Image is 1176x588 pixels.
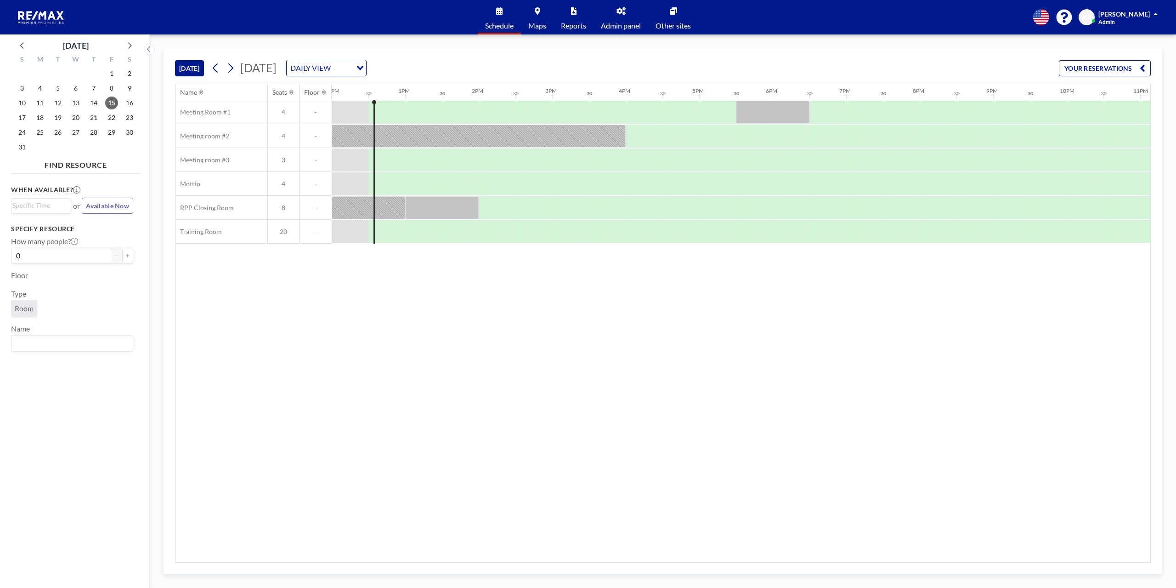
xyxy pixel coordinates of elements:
[300,228,332,236] span: -
[175,108,231,116] span: Meeting Room #1
[440,91,445,97] div: 30
[11,271,28,280] label: Floor
[73,201,80,211] span: or
[1060,87,1074,94] div: 10PM
[67,54,85,66] div: W
[1028,91,1033,97] div: 30
[287,60,366,76] div: Search for option
[175,180,200,188] span: Mottto
[268,108,299,116] span: 4
[472,87,483,94] div: 2PM
[49,54,67,66] div: T
[51,82,64,95] span: Tuesday, August 5, 2025
[16,126,28,139] span: Sunday, August 24, 2025
[1098,18,1115,25] span: Admin
[11,289,26,298] label: Type
[123,111,136,124] span: Saturday, August 23, 2025
[111,248,122,263] button: -
[13,54,31,66] div: S
[11,157,141,170] h4: FIND RESOURCE
[34,126,46,139] span: Monday, August 25, 2025
[175,204,234,212] span: RPP Closing Room
[268,228,299,236] span: 20
[300,132,332,140] span: -
[15,8,68,27] img: organization-logo
[31,54,49,66] div: M
[268,204,299,212] span: 8
[398,87,410,94] div: 1PM
[11,237,78,246] label: How many people?
[734,91,739,97] div: 30
[51,111,64,124] span: Tuesday, August 19, 2025
[175,132,229,140] span: Meeting room #2
[86,202,129,210] span: Available Now
[545,87,557,94] div: 3PM
[288,62,333,74] span: DAILY VIEW
[986,87,998,94] div: 9PM
[51,126,64,139] span: Tuesday, August 26, 2025
[334,62,351,74] input: Search for option
[16,111,28,124] span: Sunday, August 17, 2025
[692,87,704,94] div: 5PM
[63,39,89,52] div: [DATE]
[366,91,372,97] div: 30
[87,82,100,95] span: Thursday, August 7, 2025
[240,61,277,74] span: [DATE]
[34,97,46,109] span: Monday, August 11, 2025
[1101,91,1107,97] div: 30
[82,198,133,214] button: Available Now
[105,67,118,80] span: Friday, August 1, 2025
[120,54,138,66] div: S
[175,156,229,164] span: Meeting room #3
[105,126,118,139] span: Friday, August 29, 2025
[123,126,136,139] span: Saturday, August 30, 2025
[69,126,82,139] span: Wednesday, August 27, 2025
[300,180,332,188] span: -
[268,180,299,188] span: 4
[175,228,222,236] span: Training Room
[272,88,287,97] div: Seats
[16,82,28,95] span: Sunday, August 3, 2025
[12,337,128,349] input: Search for option
[561,22,586,29] span: Reports
[587,91,592,97] div: 30
[102,54,120,66] div: F
[881,91,886,97] div: 30
[16,97,28,109] span: Sunday, August 10, 2025
[105,111,118,124] span: Friday, August 22, 2025
[34,111,46,124] span: Monday, August 18, 2025
[180,88,197,97] div: Name
[1133,87,1148,94] div: 11PM
[16,141,28,154] span: Sunday, August 31, 2025
[123,82,136,95] span: Saturday, August 9, 2025
[105,97,118,109] span: Friday, August 15, 2025
[105,82,118,95] span: Friday, August 8, 2025
[51,97,64,109] span: Tuesday, August 12, 2025
[11,324,30,333] label: Name
[513,91,519,97] div: 30
[69,82,82,95] span: Wednesday, August 6, 2025
[69,97,82,109] span: Wednesday, August 13, 2025
[656,22,691,29] span: Other sites
[325,87,339,94] div: 12PM
[839,87,851,94] div: 7PM
[268,156,299,164] span: 3
[1059,60,1151,76] button: YOUR RESERVATIONS
[485,22,514,29] span: Schedule
[268,132,299,140] span: 4
[300,108,332,116] span: -
[123,67,136,80] span: Saturday, August 2, 2025
[87,97,100,109] span: Thursday, August 14, 2025
[34,82,46,95] span: Monday, August 4, 2025
[87,111,100,124] span: Thursday, August 21, 2025
[12,200,66,211] input: Search for option
[15,304,34,313] span: Room
[304,88,320,97] div: Floor
[954,91,960,97] div: 30
[87,126,100,139] span: Thursday, August 28, 2025
[11,225,133,233] h3: Specify resource
[619,87,630,94] div: 4PM
[11,336,133,351] div: Search for option
[122,248,133,263] button: +
[85,54,102,66] div: T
